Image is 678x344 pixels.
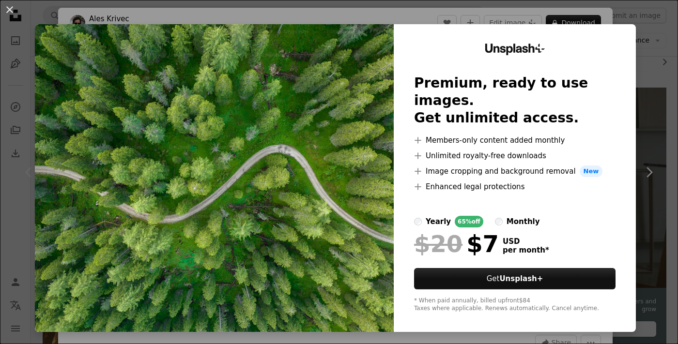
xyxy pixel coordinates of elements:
[414,135,616,146] li: Members-only content added monthly
[414,218,422,225] input: yearly65%off
[414,231,462,256] span: $20
[414,181,616,193] li: Enhanced legal protections
[414,268,616,289] button: GetUnsplash+
[414,165,616,177] li: Image cropping and background removal
[507,216,540,227] div: monthly
[495,218,503,225] input: monthly
[414,75,616,127] h2: Premium, ready to use images. Get unlimited access.
[499,274,543,283] strong: Unsplash+
[503,237,549,246] span: USD
[455,216,483,227] div: 65% off
[503,246,549,254] span: per month *
[414,231,499,256] div: $7
[414,150,616,162] li: Unlimited royalty-free downloads
[426,216,451,227] div: yearly
[580,165,603,177] span: New
[414,297,616,313] div: * When paid annually, billed upfront $84 Taxes where applicable. Renews automatically. Cancel any...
